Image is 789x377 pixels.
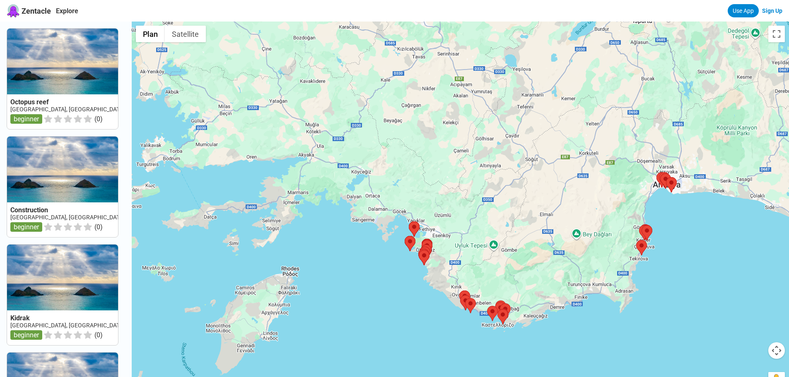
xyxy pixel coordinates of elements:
button: Afficher un plan de ville [136,26,165,42]
a: Explore [56,7,78,15]
img: Zentacle logo [7,4,20,17]
a: Sign Up [762,7,782,14]
button: Passer en plein écran [768,26,785,42]
a: Zentacle logoZentacle [7,4,51,17]
a: Use App [728,4,759,17]
button: Afficher les images satellite [165,26,206,42]
button: Commandes de la caméra de la carte [768,342,785,359]
span: Zentacle [22,7,51,15]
